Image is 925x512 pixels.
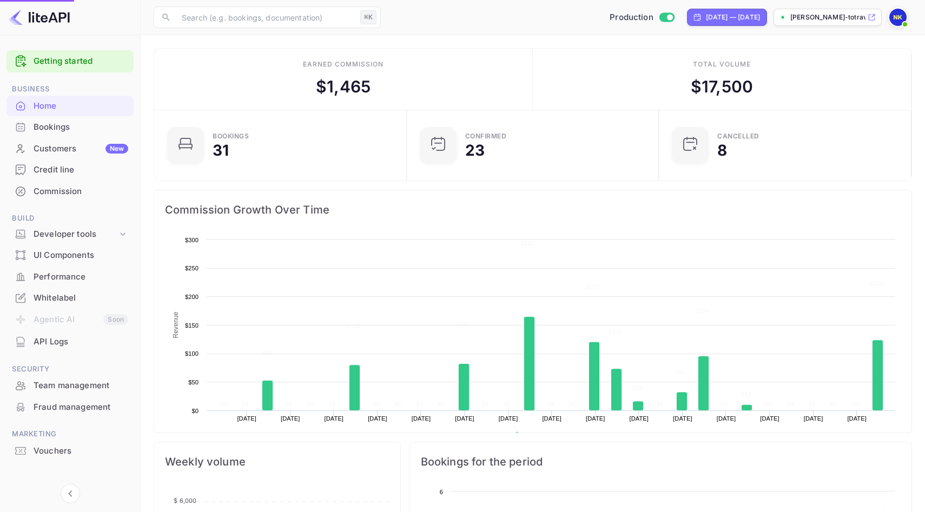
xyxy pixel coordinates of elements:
[329,401,336,408] text: $0
[693,59,751,69] div: Total volume
[870,280,883,287] text: $212
[481,401,488,408] text: $0
[547,401,554,408] text: $0
[34,271,128,283] div: Performance
[765,401,772,408] text: $0
[191,408,199,414] text: $0
[6,288,134,308] a: Whitelabel
[6,397,134,417] a: Fraud management
[717,133,759,139] div: CANCELLED
[6,441,134,462] div: Vouchers
[185,322,199,329] text: $150
[6,428,134,440] span: Marketing
[610,11,653,24] span: Production
[6,96,134,117] div: Home
[717,415,736,422] text: [DATE]
[809,401,816,408] text: $0
[691,75,753,99] div: $ 17,500
[632,385,643,391] text: $28
[6,181,134,201] a: Commission
[185,350,199,357] text: $100
[787,401,794,408] text: $0
[852,401,859,408] text: $0
[325,415,344,422] text: [DATE]
[174,497,196,504] tspan: $ 6,000
[105,144,128,154] div: New
[630,415,649,422] text: [DATE]
[9,9,70,26] img: LiteAPI logo
[6,331,134,351] a: API Logs
[34,228,117,241] div: Developer tools
[455,415,474,422] text: [DATE]
[416,401,423,408] text: $0
[34,164,128,176] div: Credit line
[34,121,128,134] div: Bookings
[656,401,663,408] text: $0
[213,143,229,158] div: 31
[6,331,134,353] div: API Logs
[307,401,314,408] text: $0
[368,415,387,422] text: [DATE]
[569,401,576,408] text: $0
[499,415,518,422] text: [DATE]
[172,311,180,338] text: Revenue
[286,401,293,408] text: $0
[804,415,823,422] text: [DATE]
[262,349,272,356] text: $91
[465,133,507,139] div: Confirmed
[673,415,692,422] text: [DATE]
[34,401,128,414] div: Fraud management
[790,12,865,22] p: [PERSON_NAME]-totrave...
[721,401,728,408] text: $0
[6,83,134,95] span: Business
[741,391,751,397] text: $18
[242,401,249,408] text: $0
[6,212,134,224] span: Build
[237,415,256,422] text: [DATE]
[609,329,622,336] text: $126
[542,415,561,422] text: [DATE]
[6,138,134,158] a: CustomersNew
[175,6,356,28] input: Search (e.g. bookings, documentation)
[847,415,867,422] text: [DATE]
[6,288,134,309] div: Whitelabel
[6,245,134,266] div: UI Components
[165,201,901,218] span: Commission Growth Over Time
[421,453,901,470] span: Bookings for the period
[373,401,380,408] text: $0
[6,245,134,265] a: UI Components
[6,138,134,159] div: CustomersNew
[760,415,779,422] text: [DATE]
[34,100,128,112] div: Home
[34,336,128,348] div: API Logs
[165,453,389,470] span: Weekly volume
[706,12,760,22] div: [DATE] — [DATE]
[6,441,134,461] a: Vouchers
[6,181,134,202] div: Commission
[6,159,134,179] a: Credit line
[213,133,249,139] div: Bookings
[439,489,442,495] text: 6
[34,380,128,392] div: Team management
[316,75,371,99] div: $ 1,465
[504,401,511,408] text: $0
[6,159,134,181] div: Credit line
[6,375,134,395] a: Team management
[687,9,767,26] div: Click to change the date range period
[34,185,128,198] div: Commission
[889,9,907,26] img: Nikolas Kampas
[6,267,134,288] div: Performance
[188,379,199,385] text: $50
[394,401,401,408] text: $0
[185,294,199,300] text: $200
[605,11,678,24] div: Switch to Sandbox mode
[220,401,227,408] text: $0
[696,308,710,314] text: $164
[34,292,128,304] div: Whitelabel
[61,484,80,503] button: Collapse navigation
[521,240,534,247] text: $283
[6,117,134,138] div: Bookings
[34,55,128,68] a: Getting started
[6,397,134,418] div: Fraud management
[6,50,134,72] div: Getting started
